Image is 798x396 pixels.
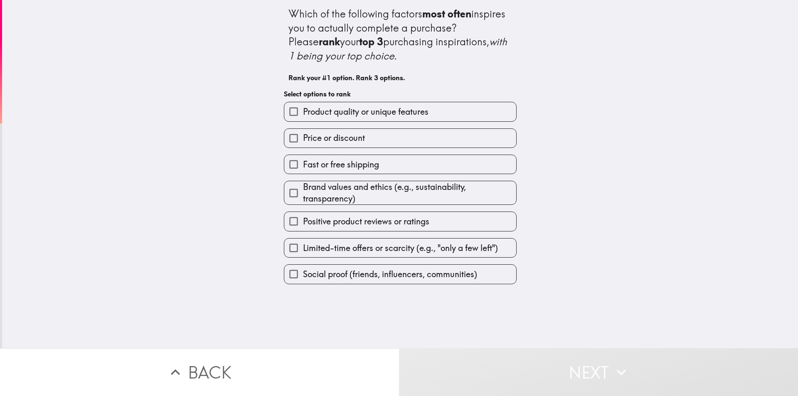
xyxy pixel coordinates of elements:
span: Positive product reviews or ratings [303,216,429,227]
button: Social proof (friends, influencers, communities) [284,265,516,283]
span: Brand values and ethics (e.g., sustainability, transparency) [303,181,516,204]
b: most often [422,7,471,20]
span: Limited-time offers or scarcity (e.g., "only a few left") [303,242,498,254]
button: Brand values and ethics (e.g., sustainability, transparency) [284,181,516,204]
span: Social proof (friends, influencers, communities) [303,268,477,280]
span: Fast or free shipping [303,159,379,170]
i: with 1 being your top choice. [288,35,510,62]
h6: Rank your #1 option. Rank 3 options. [288,73,512,82]
button: Product quality or unique features [284,102,516,121]
span: Price or discount [303,132,365,144]
button: Next [399,348,798,396]
button: Fast or free shipping [284,155,516,174]
button: Limited-time offers or scarcity (e.g., "only a few left") [284,239,516,257]
b: rank [319,35,340,48]
button: Positive product reviews or ratings [284,212,516,231]
span: Product quality or unique features [303,106,429,118]
b: top 3 [359,35,383,48]
div: Which of the following factors inspires you to actually complete a purchase? Please your purchasi... [288,7,512,63]
h6: Select options to rank [284,89,517,98]
button: Price or discount [284,129,516,148]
